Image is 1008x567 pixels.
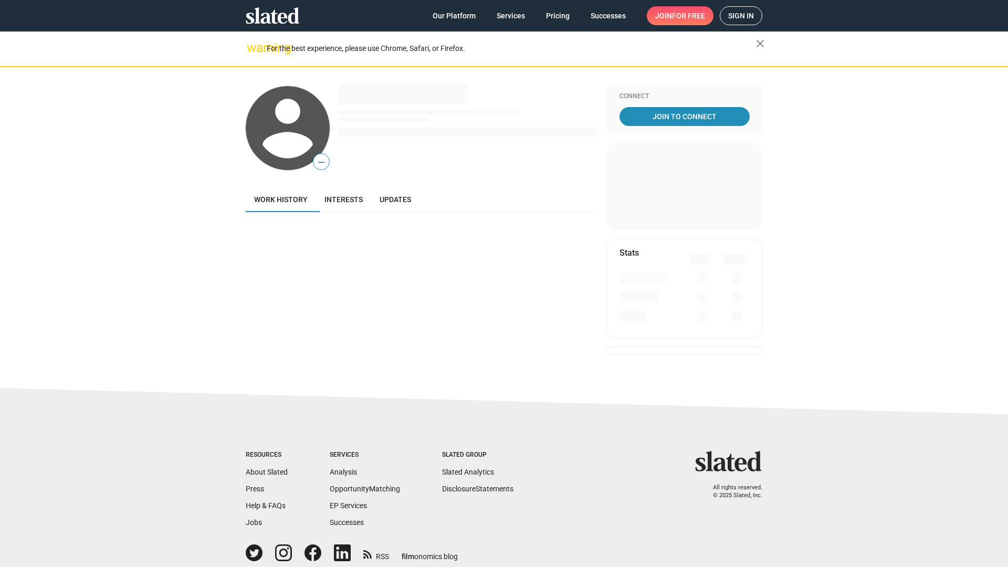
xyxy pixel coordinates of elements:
a: Services [488,6,533,25]
span: Interests [324,195,363,204]
span: Sign in [728,7,754,25]
div: Services [330,451,400,459]
a: Our Platform [424,6,484,25]
mat-icon: close [754,37,766,50]
a: Sign in [720,6,762,25]
a: Slated Analytics [442,468,494,476]
a: filmonomics blog [402,543,458,562]
a: Successes [582,6,634,25]
span: Join [655,6,705,25]
a: About Slated [246,468,288,476]
a: DisclosureStatements [442,485,513,493]
a: Pricing [538,6,578,25]
div: For the best experience, please use Chrome, Safari, or Firefox. [267,41,756,56]
a: Help & FAQs [246,501,286,510]
span: Pricing [546,6,570,25]
a: EP Services [330,501,367,510]
span: Work history [254,195,308,204]
a: RSS [363,545,389,562]
a: OpportunityMatching [330,485,400,493]
span: Join To Connect [622,107,748,126]
span: Updates [380,195,411,204]
a: Interests [316,187,371,212]
a: Press [246,485,264,493]
a: Joinfor free [647,6,713,25]
div: Slated Group [442,451,513,459]
div: Connect [619,92,750,101]
a: Work history [246,187,316,212]
span: film [402,552,414,561]
mat-icon: warning [247,41,259,54]
a: Join To Connect [619,107,750,126]
a: Updates [371,187,419,212]
span: Our Platform [433,6,476,25]
mat-card-title: Stats [619,247,639,258]
p: All rights reserved. © 2025 Slated, Inc. [702,484,762,499]
span: for free [672,6,705,25]
span: — [313,155,329,169]
a: Successes [330,518,364,527]
a: Analysis [330,468,357,476]
a: Jobs [246,518,262,527]
span: Successes [591,6,626,25]
div: Resources [246,451,288,459]
span: Services [497,6,525,25]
